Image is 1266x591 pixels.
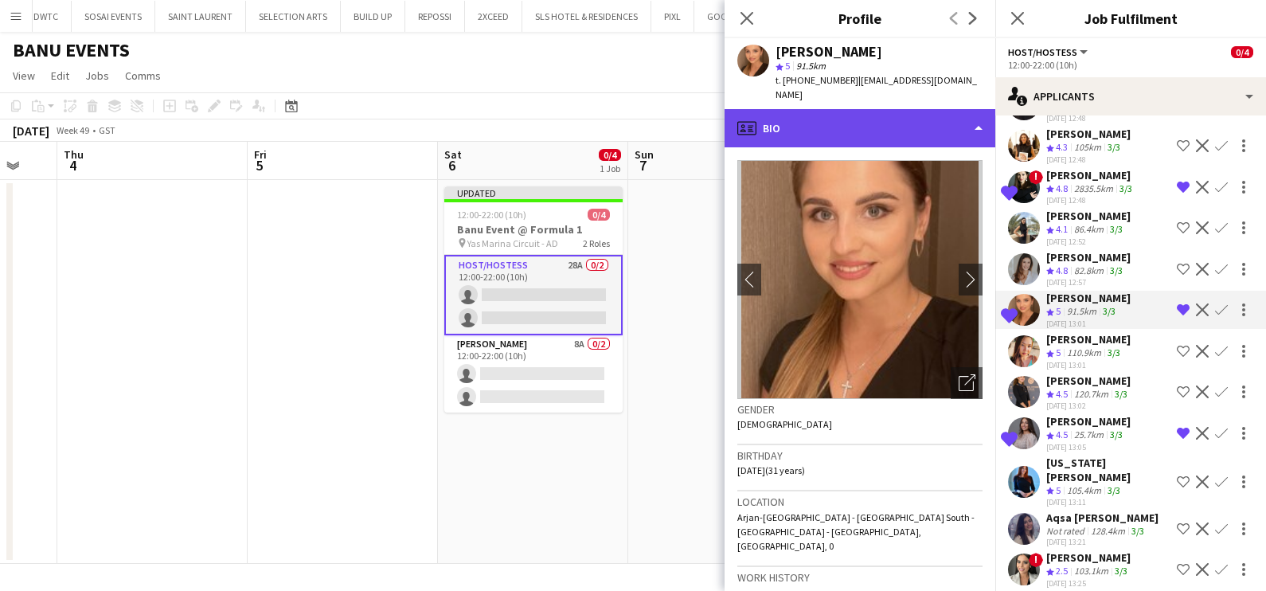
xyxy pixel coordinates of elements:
div: [DATE] 12:48 [1046,155,1131,165]
app-skills-label: 3/3 [1108,141,1120,153]
button: Host/Hostess [1008,46,1090,58]
h3: Job Fulfilment [995,8,1266,29]
span: Fri [254,147,267,162]
span: ! [1029,553,1043,567]
app-skills-label: 3/3 [1115,565,1127,577]
div: [DATE] 13:21 [1046,537,1159,547]
button: REPOSSI [405,1,465,32]
div: 25.7km [1071,429,1107,442]
div: Bio [725,109,995,147]
div: [DATE] 12:48 [1046,113,1131,123]
span: 4.1 [1056,223,1068,235]
div: [PERSON_NAME] [1046,209,1131,223]
span: Week 49 [53,124,92,136]
div: Applicants [995,77,1266,115]
span: 5 [1056,305,1061,317]
span: 5 [252,156,267,174]
div: [DATE] 13:01 [1046,360,1131,370]
span: Edit [51,68,69,83]
span: 91.5km [793,60,829,72]
div: [DATE] 12:52 [1046,237,1131,247]
div: Updated [444,186,623,199]
a: Edit [45,65,76,86]
div: [DATE] 13:11 [1046,497,1170,507]
div: Not rated [1046,525,1088,537]
span: 7 [632,156,654,174]
app-card-role: Host/Hostess28A0/212:00-22:00 (10h) [444,255,623,335]
div: [PERSON_NAME] [1046,127,1131,141]
div: [DATE] 12:57 [1046,277,1131,288]
div: [PERSON_NAME] [776,45,882,59]
span: Sun [635,147,654,162]
span: Yas Marina Circuit - AD [467,237,558,249]
span: | [EMAIL_ADDRESS][DOMAIN_NAME] [776,74,977,100]
div: Open photos pop-in [951,367,983,399]
button: 2XCEED [465,1,522,32]
span: 0/4 [1231,46,1253,58]
div: 2835.5km [1071,182,1116,196]
div: [PERSON_NAME] [1046,250,1131,264]
button: SAINT LAURENT [155,1,246,32]
h3: Profile [725,8,995,29]
div: [DATE] 12:48 [1046,195,1135,205]
div: 12:00-22:00 (10h) [1008,59,1253,71]
span: 0/4 [588,209,610,221]
app-skills-label: 3/3 [1115,388,1127,400]
div: [US_STATE][PERSON_NAME] [1046,456,1170,484]
span: 5 [785,60,790,72]
span: 6 [442,156,462,174]
span: 4.8 [1056,264,1068,276]
span: 4 [61,156,84,174]
div: 86.4km [1071,223,1107,237]
div: 120.7km [1071,388,1112,401]
span: Arjan-[GEOGRAPHIC_DATA] - [GEOGRAPHIC_DATA] South - [GEOGRAPHIC_DATA] - [GEOGRAPHIC_DATA], [GEOGR... [737,511,975,552]
span: 0/4 [599,149,621,161]
span: 12:00-22:00 (10h) [457,209,526,221]
div: [DATE] 13:01 [1046,319,1131,329]
div: 105.4km [1064,484,1104,498]
div: [DATE] 13:05 [1046,442,1131,452]
app-skills-label: 3/3 [1103,305,1116,317]
div: 128.4km [1088,525,1128,537]
span: [DATE] (31 years) [737,464,805,476]
span: 5 [1056,346,1061,358]
div: GST [99,124,115,136]
span: 5 [1056,484,1061,496]
h3: Banu Event @ Formula 1 [444,222,623,237]
h3: Birthday [737,448,983,463]
h3: Location [737,495,983,509]
button: PIXL [651,1,694,32]
app-skills-label: 3/3 [1110,264,1123,276]
span: ! [1029,170,1043,185]
div: 103.1km [1071,565,1112,578]
app-skills-label: 3/3 [1108,484,1120,496]
div: [DATE] 13:25 [1046,578,1131,589]
button: GOOD TRIP EVENTS ORGANIZING & MANAGEMENT [694,1,923,32]
div: [DATE] [13,123,49,139]
span: Host/Hostess [1008,46,1077,58]
a: Comms [119,65,167,86]
div: [PERSON_NAME] [1046,550,1131,565]
app-job-card: Updated12:00-22:00 (10h)0/4Banu Event @ Formula 1 Yas Marina Circuit - AD2 RolesHost/Hostess28A0/... [444,186,623,413]
span: 2.5 [1056,565,1068,577]
div: 91.5km [1064,305,1100,319]
div: [PERSON_NAME] [1046,168,1135,182]
h3: Gender [737,402,983,417]
span: Comms [125,68,161,83]
button: DWTC [21,1,72,32]
a: View [6,65,41,86]
app-skills-label: 3/3 [1110,223,1123,235]
app-skills-label: 3/3 [1119,182,1132,194]
div: 105km [1071,141,1104,155]
span: 2 Roles [583,237,610,249]
span: Thu [64,147,84,162]
button: SLS HOTEL & RESIDENCES [522,1,651,32]
span: 4.5 [1056,388,1068,400]
button: SOSAI EVENTS [72,1,155,32]
button: BUILD UP [341,1,405,32]
span: 4.5 [1056,429,1068,440]
div: [PERSON_NAME] [1046,291,1131,305]
span: t. [PHONE_NUMBER] [776,74,858,86]
h1: BANU EVENTS [13,38,130,62]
